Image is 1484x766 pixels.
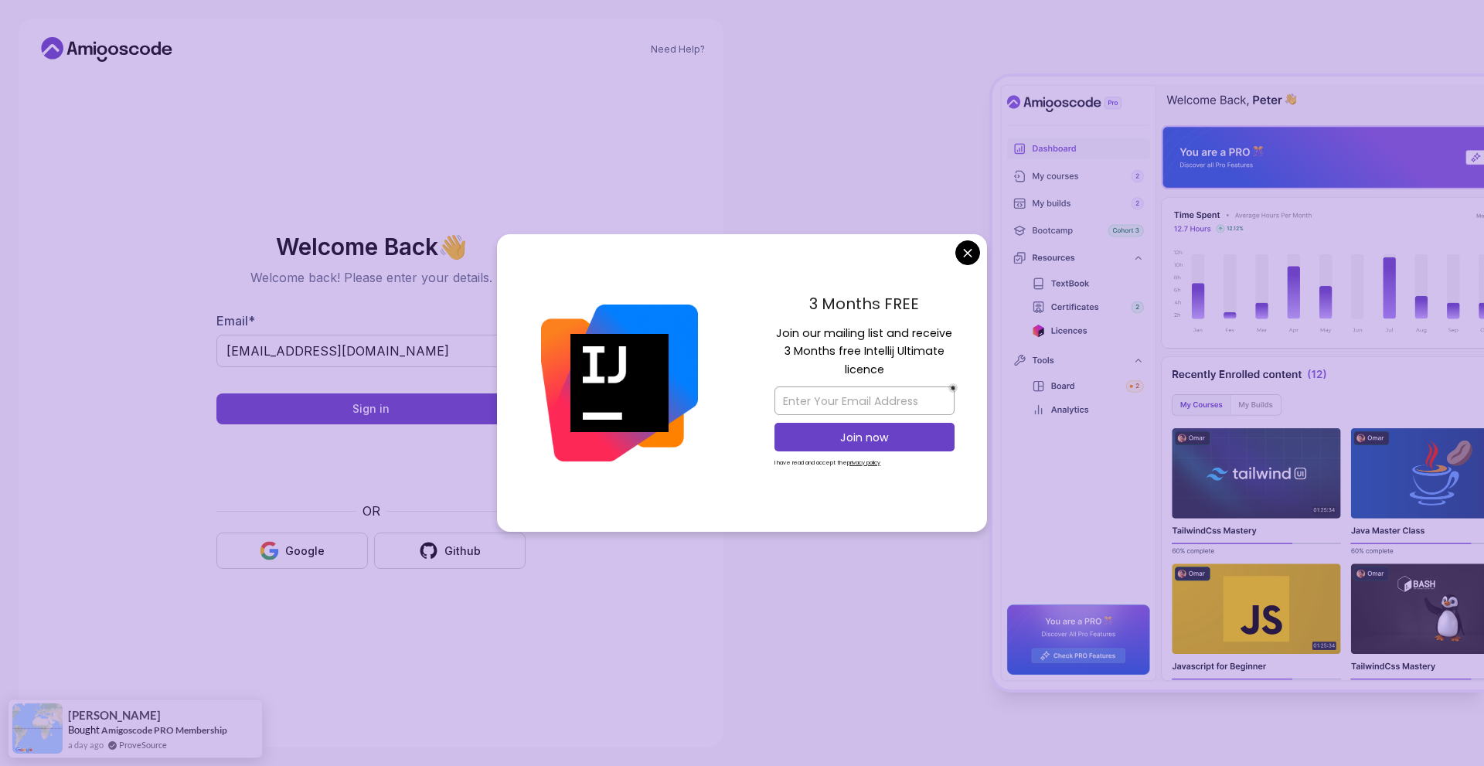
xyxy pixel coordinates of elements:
[651,43,705,56] a: Need Help?
[374,533,526,569] button: Github
[444,543,481,559] div: Github
[992,77,1484,689] img: Amigoscode Dashboard
[119,738,167,751] a: ProveSource
[68,723,100,736] span: Bought
[12,703,63,754] img: provesource social proof notification image
[352,401,390,417] div: Sign in
[68,738,104,751] span: a day ago
[216,268,526,287] p: Welcome back! Please enter your details.
[285,543,325,559] div: Google
[68,709,161,722] span: [PERSON_NAME]
[216,234,526,259] h2: Welcome Back
[216,335,526,367] input: Enter your email
[216,313,255,329] label: Email *
[254,434,488,492] iframe: A hCaptcha biztonsági kihívás jelölőnégyzetét tartalmazó widget
[37,37,176,62] a: Home link
[216,533,368,569] button: Google
[435,230,471,264] span: 👋
[362,502,380,520] p: OR
[216,393,526,424] button: Sign in
[101,724,227,736] a: Amigoscode PRO Membership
